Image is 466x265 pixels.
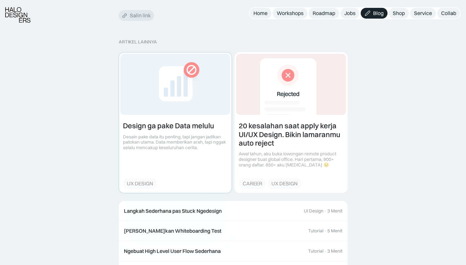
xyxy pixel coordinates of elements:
[414,10,432,17] div: Service
[361,8,388,19] a: Blog
[277,10,303,17] div: Workshops
[327,208,342,214] div: 3 Menit
[119,39,348,45] div: ARTIKEL LAINNYA
[327,228,342,234] div: 5 Menit
[124,227,221,234] div: [PERSON_NAME]kan Whiteboarding Test
[344,10,355,17] div: Jobs
[324,248,327,254] div: ·
[130,12,151,19] div: Salin link
[324,228,327,234] div: ·
[324,208,327,214] div: ·
[304,208,323,214] div: UI Design
[437,8,460,19] a: Collab
[327,248,342,254] div: 3 Menit
[441,10,456,17] div: Collab
[309,8,339,19] a: Roadmap
[124,248,221,255] div: Ngebuat High Level User Flow Sederhana
[119,201,348,221] a: Langkah Sederhana pas Stuck NgedesignUI Design·3 Menit
[119,241,348,261] a: Ngebuat High Level User Flow SederhanaTutorial·3 Menit
[340,8,359,19] a: Jobs
[273,8,307,19] a: Workshops
[124,208,222,214] div: Langkah Sederhana pas Stuck Ngedesign
[253,10,268,17] div: Home
[250,8,271,19] a: Home
[119,221,348,241] a: [PERSON_NAME]kan Whiteboarding TestTutorial·5 Menit
[308,248,323,254] div: Tutorial
[410,8,436,19] a: Service
[308,228,323,234] div: Tutorial
[389,8,409,19] a: Shop
[393,10,405,17] div: Shop
[373,10,384,17] div: Blog
[313,10,335,17] div: Roadmap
